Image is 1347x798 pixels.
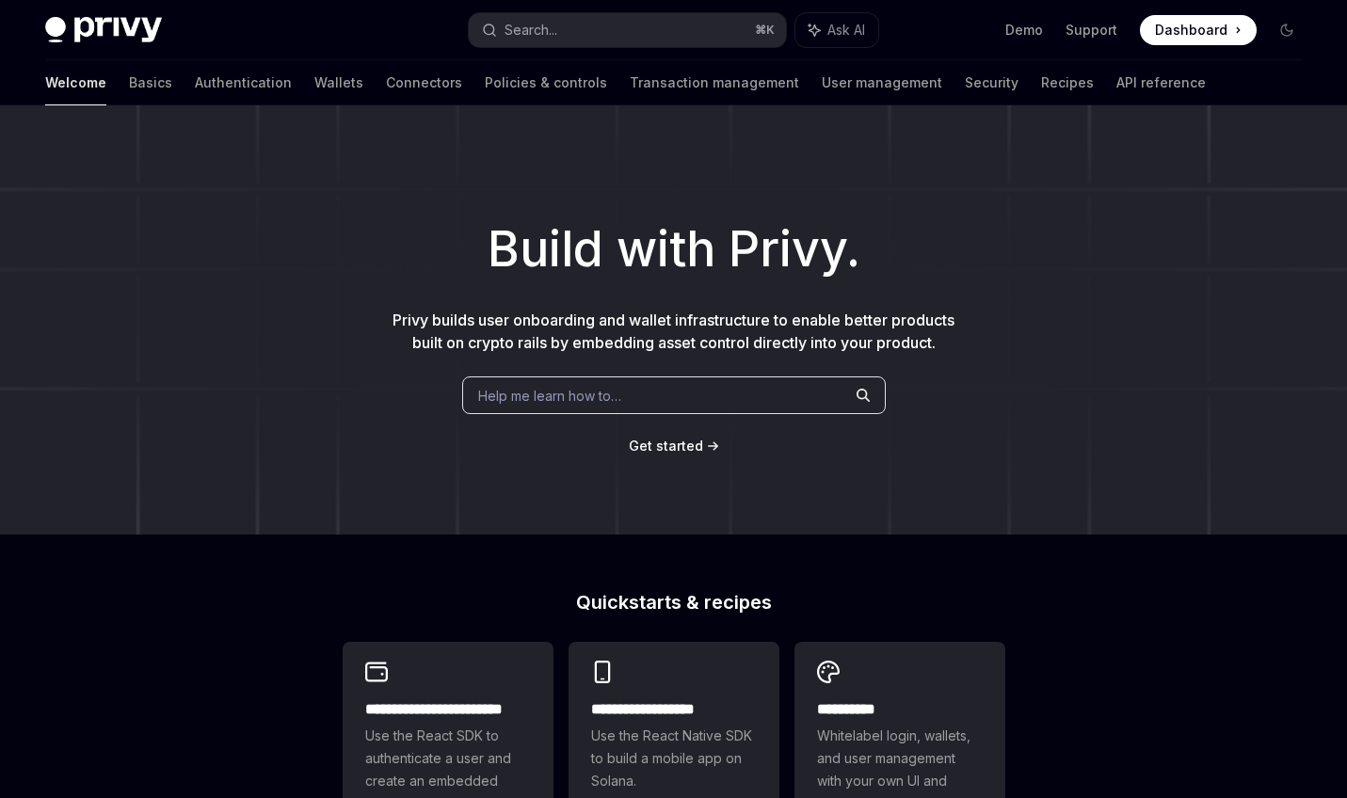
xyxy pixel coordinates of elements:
a: Dashboard [1140,15,1257,45]
button: Ask AI [795,13,878,47]
h1: Build with Privy. [30,213,1317,286]
span: Dashboard [1155,21,1227,40]
button: Search...⌘K [469,13,785,47]
a: Support [1066,21,1117,40]
a: Authentication [195,60,292,105]
a: Wallets [314,60,363,105]
span: Ask AI [827,21,865,40]
a: Demo [1005,21,1043,40]
span: Privy builds user onboarding and wallet infrastructure to enable better products built on crypto ... [393,311,954,352]
a: Get started [629,437,703,455]
a: Policies & controls [485,60,607,105]
span: Use the React Native SDK to build a mobile app on Solana. [591,725,757,792]
a: Connectors [386,60,462,105]
div: Search... [505,19,557,41]
span: Help me learn how to… [478,386,621,406]
a: Transaction management [630,60,799,105]
a: Basics [129,60,172,105]
span: ⌘ K [755,23,775,38]
h2: Quickstarts & recipes [343,593,1005,612]
a: User management [822,60,942,105]
a: Recipes [1041,60,1094,105]
button: Toggle dark mode [1272,15,1302,45]
a: Security [965,60,1018,105]
a: Welcome [45,60,106,105]
span: Get started [629,438,703,454]
img: dark logo [45,17,162,43]
a: API reference [1116,60,1206,105]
